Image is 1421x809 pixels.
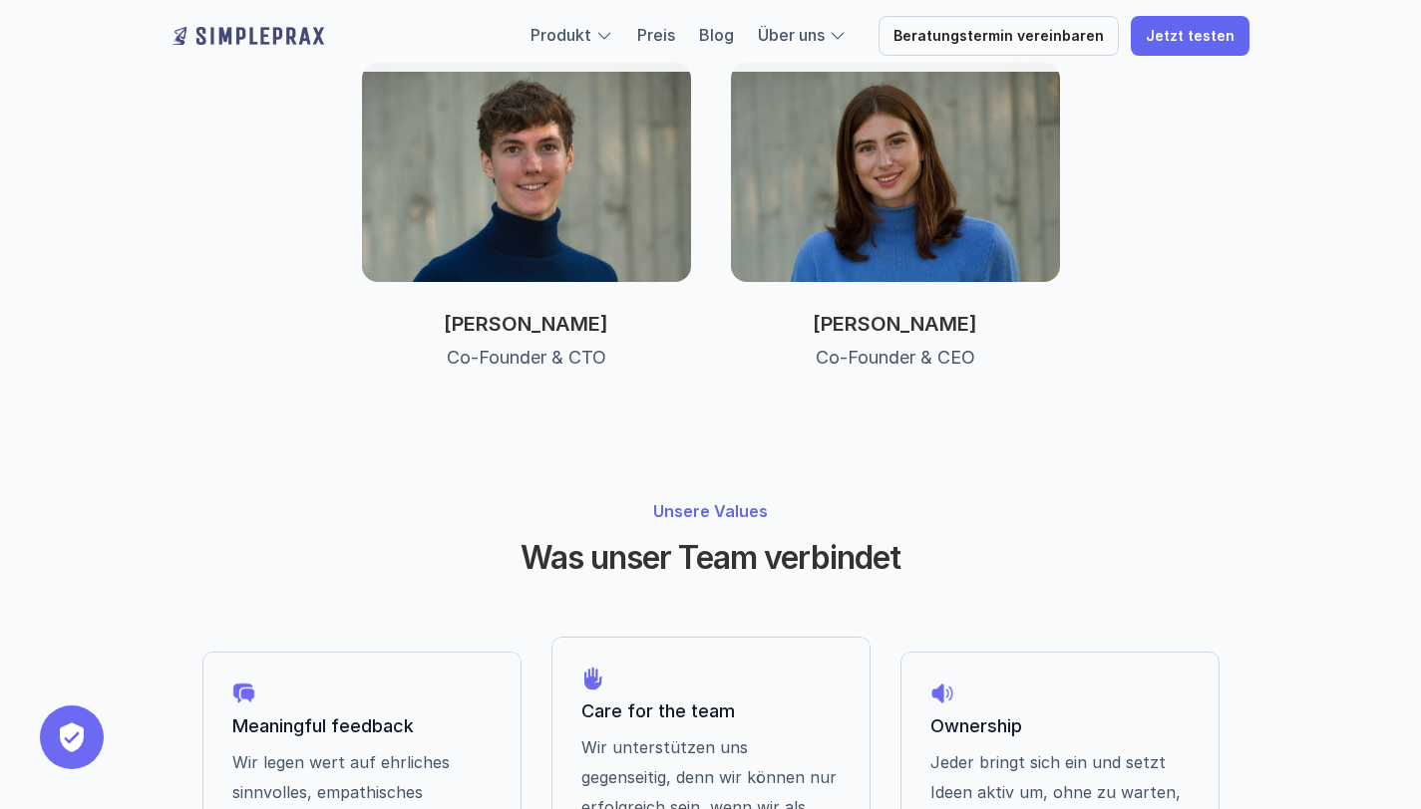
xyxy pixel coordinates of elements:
a: Blog [699,25,734,45]
h2: Was unser Team verbindet [462,539,960,577]
a: Über uns [758,25,825,45]
a: Produkt [531,25,591,45]
a: Jetzt testen [1131,16,1249,56]
p: Beratungstermin vereinbaren [893,28,1104,45]
a: Beratungstermin vereinbaren [879,16,1119,56]
p: Co-Founder & CTO [362,346,691,370]
p: Co-Founder & CEO [731,346,1060,370]
p: Care for the team [581,700,841,722]
p: [PERSON_NAME] [731,312,1060,336]
p: [PERSON_NAME] [362,312,691,336]
a: Preis [637,25,675,45]
p: Unsere Values [328,499,1094,523]
p: Jetzt testen [1146,28,1235,45]
p: Meaningful feedback [232,715,492,737]
p: Ownership [930,715,1190,737]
